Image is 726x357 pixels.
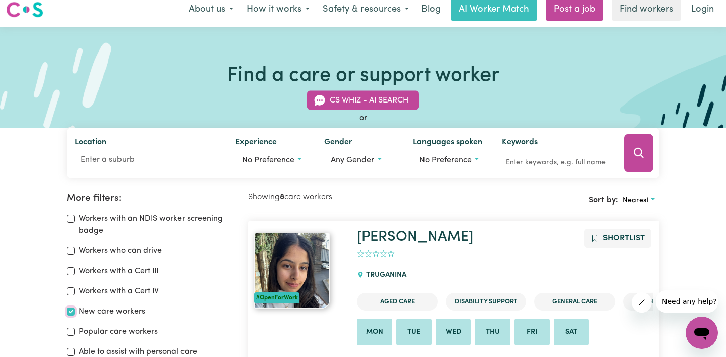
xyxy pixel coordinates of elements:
label: Workers with an NDIS worker screening badge [79,213,236,237]
li: Disability Support [446,293,526,311]
div: #OpenForWork [254,292,299,303]
label: Keywords [502,136,538,150]
input: Enter keywords, e.g. full name, interests [502,155,610,170]
b: 8 [280,193,284,201]
li: Available on Fri [514,319,550,346]
a: Parneet#OpenForWork [254,233,345,309]
span: Sort by: [589,196,618,205]
img: Careseekers logo [6,1,43,19]
label: Workers with a Cert III [79,265,158,277]
a: [PERSON_NAME] [357,230,473,244]
label: Languages spoken [413,136,482,150]
button: Add to shortlist [584,229,651,248]
label: Experience [235,136,277,150]
span: No preference [242,156,294,164]
h2: More filters: [67,193,236,205]
label: Workers who can drive [79,245,162,257]
input: Enter a suburb [75,150,219,169]
li: Available on Mon [357,319,392,346]
label: Gender [324,136,352,150]
li: Aged Care [357,293,438,311]
li: Available on Tue [396,319,432,346]
button: Worker language preferences [413,150,486,170]
li: Available on Sat [554,319,589,346]
div: TRUGANINA [357,262,412,289]
span: Shortlist [603,234,645,242]
li: Available on Wed [436,319,471,346]
span: Nearest [623,197,649,205]
span: Any gender [331,156,374,164]
li: Mental Health [623,293,704,311]
img: View Parneet's profile [254,233,330,309]
iframe: Button to launch messaging window [686,317,718,349]
button: CS Whiz - AI Search [307,91,419,110]
button: Search [624,134,653,172]
div: add rating by typing an integer from 0 to 5 or pressing arrow keys [357,248,395,260]
span: No preference [419,156,472,164]
label: Popular care workers [79,326,158,338]
li: General Care [534,293,615,311]
button: Sort search results [618,193,659,209]
label: New care workers [79,305,145,318]
h2: Showing care workers [248,193,454,202]
iframe: Close message [632,292,652,313]
label: Workers with a Cert IV [79,285,159,297]
h1: Find a care or support worker [227,64,499,88]
div: or [67,112,659,124]
iframe: Message from company [656,290,718,313]
li: Available on Thu [475,319,510,346]
label: Location [75,136,106,150]
button: Worker gender preference [324,150,396,170]
button: Worker experience options [235,150,308,170]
